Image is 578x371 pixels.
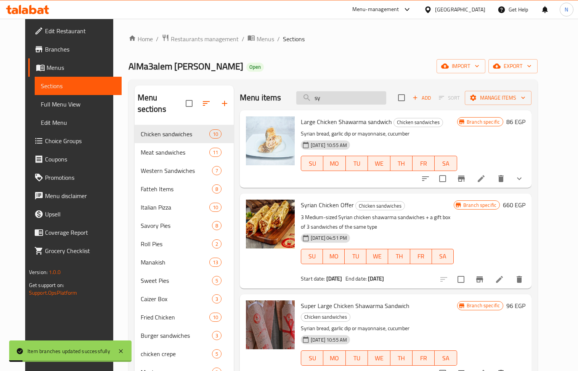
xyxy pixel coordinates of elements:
[346,156,368,171] button: TU
[212,167,221,174] span: 7
[301,350,323,366] button: SU
[304,158,320,169] span: SU
[35,113,122,132] a: Edit Menu
[304,251,320,262] span: SU
[355,201,405,210] div: Chicken sandwiches
[349,353,365,364] span: TU
[141,331,212,340] span: Burger sandwiches
[135,143,234,161] div: Meat sandwiches11
[28,168,122,187] a: Promotions
[41,100,116,109] span: Full Menu View
[135,198,234,216] div: Italian Pizza10
[49,267,61,277] span: 1.0.0
[246,64,264,70] span: Open
[45,173,116,182] span: Promotions
[210,131,221,138] span: 10
[366,249,388,264] button: WE
[141,294,212,303] span: Caizer Box
[28,242,122,260] a: Grocery Checklist
[28,40,122,58] a: Branches
[345,274,367,284] span: End date:
[28,22,122,40] a: Edit Restaurant
[388,249,410,264] button: TH
[212,166,222,175] div: items
[304,353,320,364] span: SU
[495,61,531,71] span: export
[141,203,209,212] span: Italian Pizza
[29,280,64,290] span: Get support on:
[47,63,116,72] span: Menus
[394,118,443,127] span: Chicken sandwiches
[247,34,274,44] a: Menus
[45,155,116,164] span: Coupons
[212,239,222,248] div: items
[212,295,221,303] span: 3
[368,274,384,284] b: [DATE]
[435,156,457,171] button: SA
[410,249,432,264] button: FR
[301,129,457,139] p: Syrian bread, garlic dip or mayonnaise, cucumber
[368,350,390,366] button: WE
[510,169,528,188] button: show more
[181,95,197,111] span: Select all sections
[156,34,159,44] li: /
[413,156,435,171] button: FR
[565,5,568,14] span: N
[141,258,209,267] span: Manakish
[141,129,209,139] div: Chicken sandwiches
[246,116,295,165] img: Large Chicken Shawarma sandwich
[301,324,457,333] p: Syrian bread, garlic dip or mayonnaise, cucumber
[162,34,239,44] a: Restaurants management
[326,158,342,169] span: MO
[212,277,221,284] span: 5
[212,221,222,230] div: items
[393,90,409,106] span: Select section
[128,34,153,44] a: Home
[301,213,454,232] p: 3 Medium-sized Syrian chicken shawarma sandwiches + a gift box of 3 sandwiches of the same type
[210,259,221,266] span: 13
[308,234,350,242] span: [DATE] 04:51 PM
[212,222,221,229] span: 8
[29,288,77,298] a: Support.OpsPlatform
[41,118,116,127] span: Edit Menu
[492,169,510,188] button: delete
[346,350,368,366] button: TU
[416,353,432,364] span: FR
[45,246,116,255] span: Grocery Checklist
[301,313,350,321] span: Chicken sandwiches
[141,276,212,285] div: Sweet Pies
[356,202,405,210] span: Chicken sandwiches
[141,166,212,175] span: Western Sandwiches
[506,300,525,311] h6: 96 EGP
[135,216,234,235] div: Savory Pies8
[212,332,221,339] span: 3
[515,174,524,183] svg: Show Choices
[141,221,212,230] span: Savory Pies
[326,251,342,262] span: MO
[212,331,222,340] div: items
[28,223,122,242] a: Coverage Report
[464,302,503,309] span: Branch specific
[349,158,365,169] span: TU
[413,251,429,262] span: FR
[135,235,234,253] div: Roll Pies2
[416,169,435,188] button: sort-choices
[323,350,345,366] button: MO
[141,239,212,248] span: Roll Pies
[209,129,222,139] div: items
[323,156,345,171] button: MO
[141,349,212,358] span: chicken crepe
[301,116,392,127] span: Large Chicken Shawarma sandwich
[35,95,122,113] a: Full Menu View
[460,202,499,209] span: Branch specific
[210,204,221,211] span: 10
[411,94,432,102] span: Add
[257,34,274,44] span: Menus
[283,34,305,44] span: Sections
[240,92,281,103] h2: Menu items
[209,258,222,267] div: items
[443,61,479,71] span: import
